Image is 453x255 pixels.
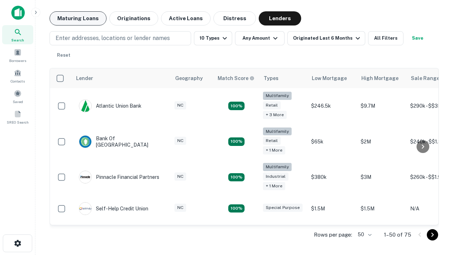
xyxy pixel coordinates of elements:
div: + 1 more [263,146,285,154]
button: Any Amount [235,31,285,45]
div: NC [174,101,186,109]
div: Matching Properties: 11, hasApolloMatch: undefined [228,204,245,213]
a: SREO Search [2,107,33,126]
button: Active Loans [161,11,211,25]
img: picture [79,136,91,148]
div: Matching Properties: 13, hasApolloMatch: undefined [228,173,245,182]
th: High Mortgage [357,68,407,88]
div: 50 [355,229,373,240]
button: 10 Types [194,31,232,45]
div: Originated Last 6 Months [293,34,362,42]
div: Matching Properties: 17, hasApolloMatch: undefined [228,137,245,146]
div: Low Mortgage [312,74,347,83]
button: Reset [52,48,75,62]
div: Multifamily [263,127,292,136]
button: Go to next page [427,229,438,240]
p: Enter addresses, locations or lender names [56,34,170,42]
th: Capitalize uses an advanced AI algorithm to match your search with the best lender. The match sco... [213,68,259,88]
div: Bank Of [GEOGRAPHIC_DATA] [79,135,164,148]
div: Pinnacle Financial Partners [79,171,159,183]
td: $9.7M [357,88,407,124]
td: $1.5M [308,195,357,222]
span: Contacts [11,78,25,84]
button: Originations [109,11,158,25]
a: Saved [2,87,33,106]
div: Atlantic Union Bank [79,100,142,112]
div: Lender [76,74,93,83]
td: $3M [357,159,407,195]
span: Search [11,37,24,43]
button: All Filters [368,31,403,45]
button: Enter addresses, locations or lender names [50,31,191,45]
h6: Match Score [218,74,253,82]
button: Lenders [259,11,301,25]
div: + 1 more [263,182,285,190]
img: picture [79,203,91,215]
img: picture [79,100,91,112]
button: Distress [213,11,256,25]
button: Maturing Loans [50,11,107,25]
th: Lender [72,68,171,88]
span: Borrowers [9,58,26,63]
div: Multifamily [263,163,292,171]
td: $65k [308,124,357,160]
div: + 3 more [263,111,287,119]
td: $2M [357,124,407,160]
button: Originated Last 6 Months [287,31,365,45]
iframe: Chat Widget [418,176,453,210]
span: SREO Search [7,119,29,125]
div: High Mortgage [361,74,398,83]
td: $1.5M [357,195,407,222]
div: Multifamily [263,92,292,100]
div: Types [264,74,279,83]
div: Sale Range [411,74,440,83]
div: NC [174,204,186,212]
img: picture [79,171,91,183]
div: NC [174,172,186,181]
div: NC [174,137,186,145]
a: Contacts [2,66,33,85]
th: Low Mortgage [308,68,357,88]
div: Matching Properties: 10, hasApolloMatch: undefined [228,102,245,110]
td: $246.5k [308,88,357,124]
a: Search [2,25,33,44]
th: Types [259,68,308,88]
div: Special Purpose [263,204,303,212]
span: Saved [13,99,23,104]
div: Self-help Credit Union [79,202,148,215]
div: Geography [175,74,203,83]
th: Geography [171,68,213,88]
p: Rows per page: [314,231,352,239]
td: $380k [308,159,357,195]
div: Retail [263,101,281,109]
div: Capitalize uses an advanced AI algorithm to match your search with the best lender. The match sco... [218,74,254,82]
button: Save your search to get updates of matches that match your search criteria. [406,31,429,45]
p: 1–50 of 75 [384,231,411,239]
img: capitalize-icon.png [11,6,25,20]
a: Borrowers [2,46,33,65]
div: Retail [263,137,281,145]
div: Industrial [263,172,288,181]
